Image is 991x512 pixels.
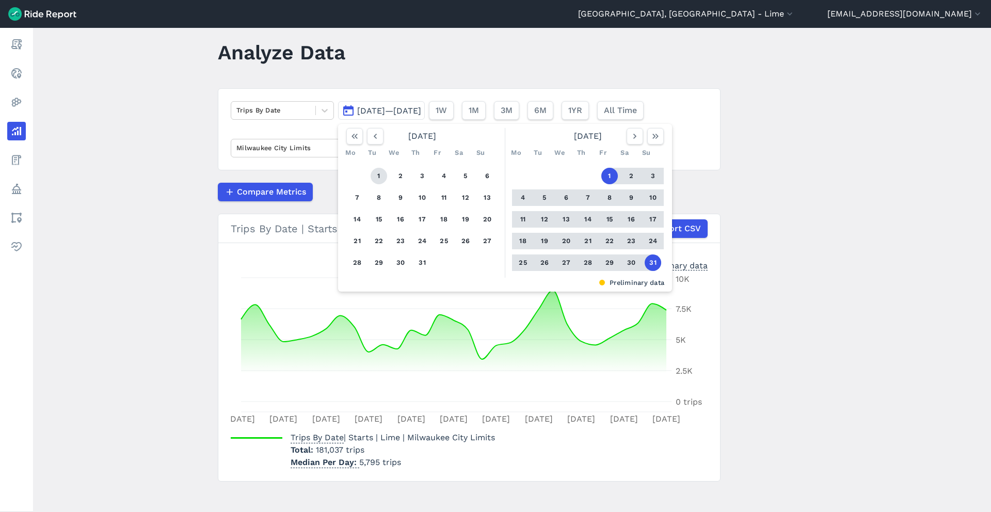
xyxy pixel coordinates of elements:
button: All Time [597,101,644,120]
button: 29 [371,254,387,271]
tspan: [DATE] [312,414,340,424]
a: Health [7,237,26,256]
button: 3 [645,168,661,184]
button: 30 [392,254,409,271]
tspan: 10K [676,274,690,284]
button: 17 [645,211,661,228]
button: 16 [392,211,409,228]
div: [DATE] [342,128,502,145]
button: 25 [515,254,531,271]
a: Policy [7,180,26,198]
button: 31 [645,254,661,271]
button: 28 [349,254,365,271]
button: 8 [601,189,618,206]
button: 13 [479,189,495,206]
button: 5 [536,189,553,206]
tspan: 2.5K [676,366,693,376]
button: Compare Metrics [218,183,313,201]
tspan: [DATE] [525,414,553,424]
span: 3M [501,104,513,117]
button: 3M [494,101,519,120]
button: 10 [414,189,430,206]
span: 1YR [568,104,582,117]
div: Mo [342,145,359,161]
div: Tu [364,145,380,161]
div: We [386,145,402,161]
button: 31 [414,254,430,271]
button: 30 [623,254,640,271]
button: 26 [536,254,553,271]
button: 9 [392,189,409,206]
div: [DATE] [508,128,668,145]
div: Sa [451,145,467,161]
button: 20 [558,233,574,249]
div: Sa [616,145,633,161]
tspan: [DATE] [227,414,255,424]
button: 1M [462,101,486,120]
button: 27 [479,233,495,249]
button: 20 [479,211,495,228]
button: 25 [436,233,452,249]
div: Su [638,145,654,161]
span: 1W [436,104,447,117]
tspan: [DATE] [652,414,680,424]
tspan: [DATE] [269,414,297,424]
button: 24 [645,233,661,249]
button: 15 [601,211,618,228]
button: 23 [623,233,640,249]
button: 19 [457,211,474,228]
span: Trips By Date [291,429,344,443]
a: Analyze [7,122,26,140]
div: Preliminary data [346,278,664,287]
button: 6M [528,101,553,120]
button: 14 [580,211,596,228]
h1: Analyze Data [218,38,345,67]
span: [DATE]—[DATE] [357,106,421,116]
button: 14 [349,211,365,228]
button: 6 [479,168,495,184]
tspan: [DATE] [440,414,468,424]
button: 19 [536,233,553,249]
span: All Time [604,104,637,117]
button: 1 [601,168,618,184]
p: 5,795 trips [291,456,495,469]
button: 4 [436,168,452,184]
img: Ride Report [8,7,76,21]
button: 2 [392,168,409,184]
button: 13 [558,211,574,228]
button: 15 [371,211,387,228]
button: 21 [580,233,596,249]
div: Mo [508,145,524,161]
button: 12 [536,211,553,228]
button: 28 [580,254,596,271]
button: 5 [457,168,474,184]
span: 1M [469,104,479,117]
tspan: [DATE] [482,414,510,424]
tspan: 5K [676,335,686,345]
button: [EMAIL_ADDRESS][DOMAIN_NAME] [827,8,983,20]
span: 6M [534,104,547,117]
div: Th [573,145,589,161]
button: 1W [429,101,454,120]
button: 1 [371,168,387,184]
button: 1YR [562,101,589,120]
button: 26 [457,233,474,249]
button: 8 [371,189,387,206]
button: 22 [371,233,387,249]
tspan: [DATE] [397,414,425,424]
tspan: [DATE] [610,414,638,424]
button: 4 [515,189,531,206]
button: [GEOGRAPHIC_DATA], [GEOGRAPHIC_DATA] - Lime [578,8,795,20]
button: 11 [515,211,531,228]
button: 11 [436,189,452,206]
button: 12 [457,189,474,206]
a: Report [7,35,26,54]
button: 3 [414,168,430,184]
button: 24 [414,233,430,249]
button: 7 [580,189,596,206]
a: Areas [7,209,26,227]
button: 18 [515,233,531,249]
button: 18 [436,211,452,228]
button: 9 [623,189,640,206]
button: 21 [349,233,365,249]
